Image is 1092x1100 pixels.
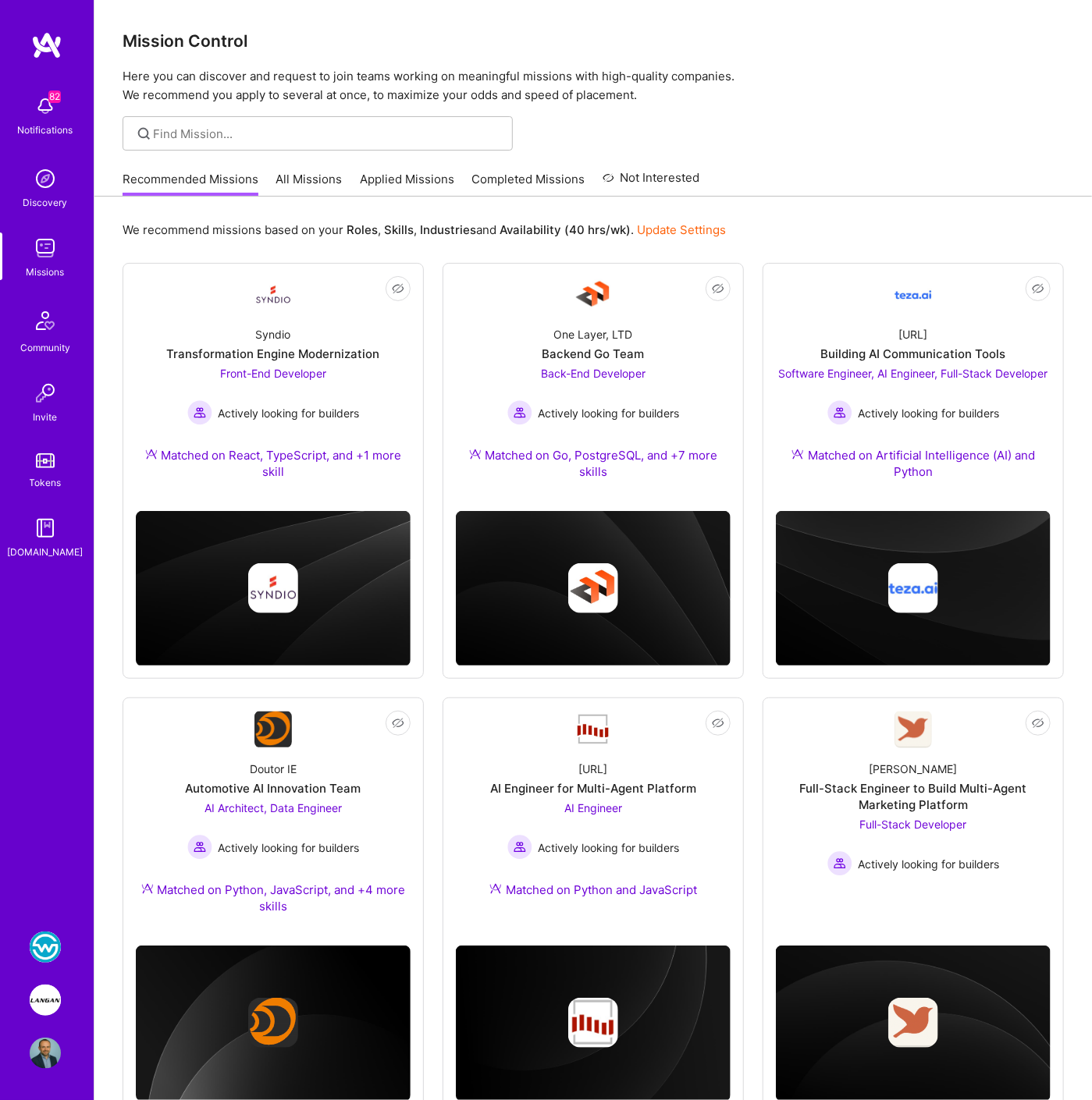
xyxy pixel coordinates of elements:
[136,711,411,933] a: Company LogoDoutor IEAutomotive AI Innovation TeamAI Architect, Data Engineer Actively looking fo...
[123,222,726,238] p: We recommend missions based on your , , and .
[776,511,1051,666] img: cover
[456,511,731,666] img: cover
[827,851,852,876] img: Actively looking for builders
[539,839,680,856] span: Actively looking for builders
[30,378,61,409] img: Invite
[574,276,612,314] img: Company Logo
[507,400,532,425] img: Actively looking for builders
[219,839,360,856] span: Actively looking for builders
[821,346,1006,362] div: Building AI Communication Tools
[30,931,61,963] img: WSC Sports: Real-Time Multilingual Captions
[791,448,804,460] img: Ateam Purple Icon
[384,222,414,237] b: Skills
[187,400,212,425] img: Actively looking for builders
[603,169,700,197] a: Not Interested
[219,405,360,421] span: Actively looking for builders
[1032,717,1044,729] i: icon EyeClosed
[145,448,158,460] img: Ateam Purple Icon
[36,453,55,468] img: tokens
[500,222,631,237] b: Availability (40 hrs/wk)
[220,367,326,380] span: Front-End Developer
[490,780,696,797] div: AI Engineer for Multi-Agent Platform
[248,998,298,1048] img: Company logo
[136,882,411,914] div: Matched on Python, JavaScript, and +4 more skills
[30,90,61,122] img: bell
[248,563,298,613] img: Company logo
[776,276,1051,499] a: Company Logo[URL]Building AI Communication ToolsSoftware Engineer, AI Engineer, Full-Stack Develo...
[541,367,646,380] span: Back-End Developer
[712,282,724,295] i: icon EyeClosed
[779,367,1048,380] span: Software Engineer, AI Engineer, Full-Stack Developer
[507,835,532,860] img: Actively looking for builders
[870,761,958,777] div: [PERSON_NAME]
[18,122,73,138] div: Notifications
[31,31,62,59] img: logo
[8,544,84,560] div: [DOMAIN_NAME]
[776,780,1051,813] div: Full-Stack Engineer to Build Multi-Agent Marketing Platform
[895,276,932,314] img: Company Logo
[456,276,731,499] a: Company LogoOne Layer, LTDBackend Go TeamBack-End Developer Actively looking for buildersActively...
[776,711,1051,900] a: Company Logo[PERSON_NAME]Full-Stack Engineer to Build Multi-Agent Marketing PlatformFull-Stack De...
[34,409,58,425] div: Invite
[254,276,292,314] img: Company Logo
[554,326,633,342] div: One Layer, LTD
[30,474,62,491] div: Tokens
[136,276,411,499] a: Company LogoSyndioTransformation Engine ModernizationFront-End Developer Actively looking for bui...
[859,405,1000,421] span: Actively looking for builders
[27,302,64,339] img: Community
[254,711,292,747] img: Company Logo
[26,931,65,963] a: WSC Sports: Real-Time Multilingual Captions
[154,126,501,142] input: Find Mission...
[48,90,61,103] span: 82
[888,563,938,613] img: Company logo
[542,346,645,362] div: Backend Go Team
[360,171,454,197] a: Applied Missions
[888,998,938,1048] img: Company logo
[860,818,967,831] span: Full-Stack Developer
[347,222,378,237] b: Roles
[895,711,932,748] img: Company Logo
[135,125,153,143] i: icon SearchGrey
[186,780,361,797] div: Automotive AI Innovation Team
[776,447,1051,480] div: Matched on Artificial Intelligence (AI) and Python
[187,835,212,860] img: Actively looking for builders
[539,405,680,421] span: Actively looking for builders
[899,326,928,342] div: [URL]
[167,346,380,362] div: Transformation Engine Modernization
[30,232,61,264] img: teamwork
[456,711,731,917] a: Company Logo[URL]AI Engineer for Multi-Agent PlatformAI Engineer Actively looking for buildersAct...
[489,882,502,895] img: Ateam Purple Icon
[26,1038,65,1069] a: User Avatar
[469,448,482,460] img: Ateam Purple Icon
[392,717,404,729] i: icon EyeClosed
[27,264,65,280] div: Missions
[859,856,1000,872] span: Actively looking for builders
[136,511,411,666] img: cover
[456,447,731,480] div: Matched on Go, PostgreSQL, and +7 more skills
[472,171,585,197] a: Completed Missions
[568,998,618,1048] img: Company logo
[420,222,476,237] b: Industries
[489,882,697,898] div: Matched on Python and JavaScript
[827,400,852,425] img: Actively looking for builders
[579,761,608,777] div: [URL]
[574,713,612,746] img: Company Logo
[568,563,618,613] img: Company logo
[712,717,724,729] i: icon EyeClosed
[205,801,342,814] span: AI Architect, Data Engineer
[256,326,291,342] div: Syndio
[564,801,622,814] span: AI Engineer
[250,761,297,777] div: Doutor IE
[30,985,61,1016] img: Langan: AI-Copilot for Environmental Site Assessment
[123,31,1064,51] h3: Mission Control
[30,513,61,544] img: guide book
[141,882,154,895] img: Ateam Purple Icon
[136,447,411,480] div: Matched on React, TypeScript, and +1 more skill
[20,339,70,356] div: Community
[392,282,404,295] i: icon EyeClosed
[276,171,343,197] a: All Missions
[123,171,258,197] a: Recommended Missions
[23,194,68,211] div: Discovery
[1032,282,1044,295] i: icon EyeClosed
[30,163,61,194] img: discovery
